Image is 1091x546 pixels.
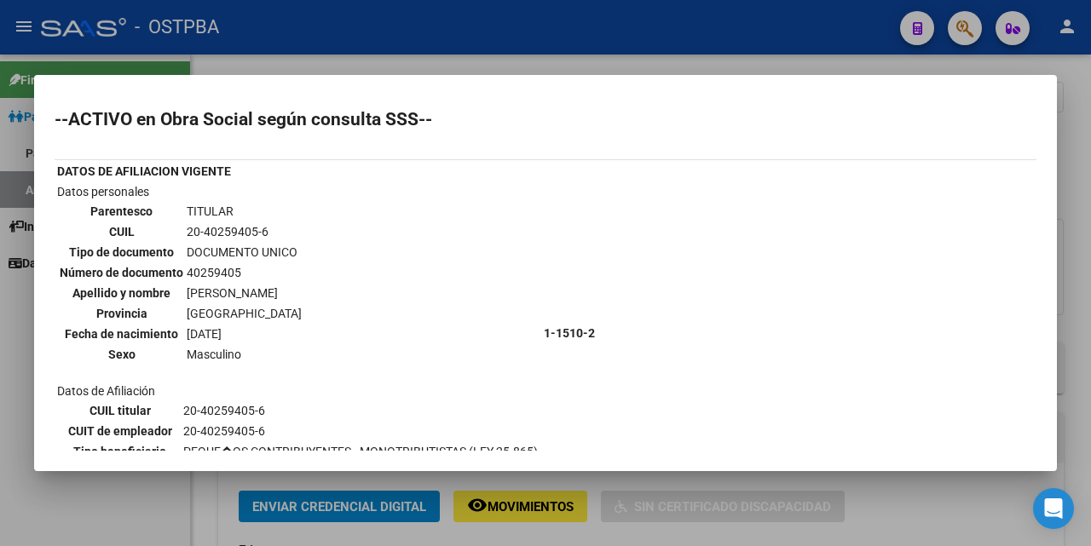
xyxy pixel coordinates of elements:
[59,222,184,241] th: CUIL
[182,401,539,420] td: 20-40259405-6
[59,401,181,420] th: CUIL titular
[186,263,303,282] td: 40259405
[186,284,303,302] td: [PERSON_NAME]
[59,263,184,282] th: Número de documento
[59,442,181,461] th: Tipo beneficiario
[544,326,595,340] b: 1-1510-2
[57,164,231,178] b: DATOS DE AFILIACION VIGENTE
[186,304,303,323] td: [GEOGRAPHIC_DATA]
[186,345,303,364] td: Masculino
[186,222,303,241] td: 20-40259405-6
[186,325,303,343] td: [DATE]
[59,202,184,221] th: Parentesco
[56,182,541,484] td: Datos personales Datos de Afiliación
[59,422,181,440] th: CUIT de empleador
[182,422,539,440] td: 20-40259405-6
[59,243,184,262] th: Tipo de documento
[59,345,184,364] th: Sexo
[55,111,1036,128] h2: --ACTIVO en Obra Social según consulta SSS--
[182,442,539,461] td: PEQUE�OS CONTRIBUYENTES - MONOTRIBUTISTAS (LEY 25.865)
[59,284,184,302] th: Apellido y nombre
[186,202,303,221] td: TITULAR
[59,325,184,343] th: Fecha de nacimiento
[59,304,184,323] th: Provincia
[1033,488,1074,529] div: Open Intercom Messenger
[186,243,303,262] td: DOCUMENTO UNICO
